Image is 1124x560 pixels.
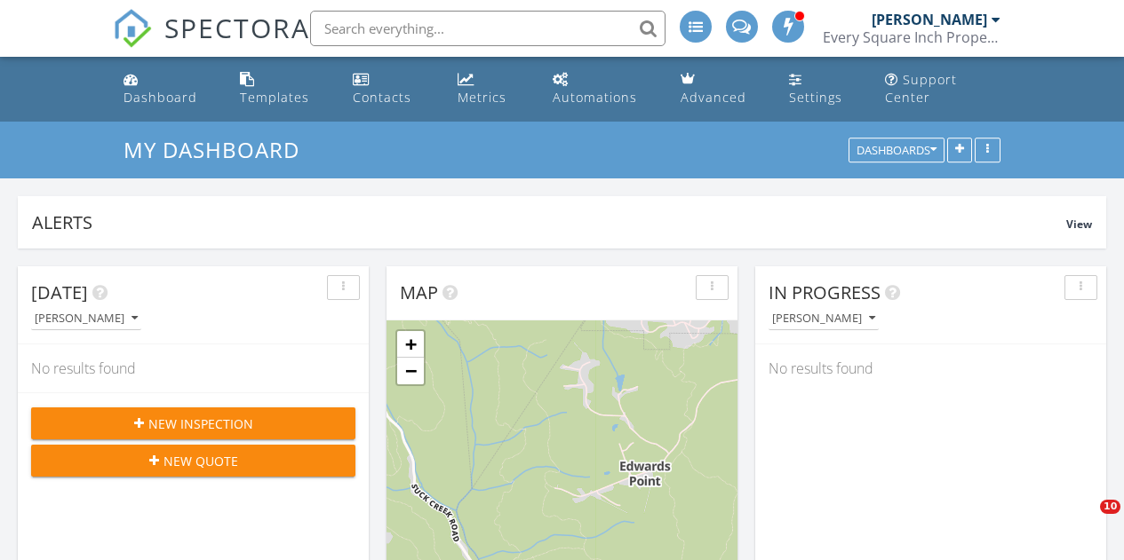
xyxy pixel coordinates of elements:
[1066,217,1092,232] span: View
[546,64,659,114] a: Automations (Advanced)
[782,64,864,114] a: Settings
[32,210,1066,234] div: Alerts
[674,64,768,114] a: Advanced
[124,135,315,164] a: My Dashboard
[769,307,879,331] button: [PERSON_NAME]
[124,89,197,106] div: Dashboard
[116,64,219,114] a: Dashboard
[857,145,937,157] div: Dashboards
[163,452,238,470] span: New Quote
[397,331,424,358] a: Zoom in
[164,9,310,46] span: SPECTORA
[755,344,1106,392] div: No results found
[31,407,355,439] button: New Inspection
[148,414,253,433] span: New Inspection
[885,71,957,106] div: Support Center
[681,89,746,106] div: Advanced
[769,280,881,304] span: In Progress
[31,280,88,304] span: [DATE]
[240,89,309,106] div: Templates
[346,64,435,114] a: Contacts
[1100,500,1120,514] span: 10
[113,24,310,61] a: SPECTORA
[872,11,987,28] div: [PERSON_NAME]
[458,89,506,106] div: Metrics
[450,64,531,114] a: Metrics
[823,28,1000,46] div: Every Square Inch Property Inspection
[849,138,945,163] button: Dashboards
[31,307,141,331] button: [PERSON_NAME]
[553,89,637,106] div: Automations
[772,312,875,325] div: [PERSON_NAME]
[18,344,369,392] div: No results found
[1064,500,1106,542] iframe: Intercom live chat
[400,280,438,304] span: Map
[31,445,355,477] button: New Quote
[789,89,842,106] div: Settings
[310,11,666,46] input: Search everything...
[878,64,1008,114] a: Support Center
[233,64,331,114] a: Templates
[35,312,138,325] div: [PERSON_NAME]
[113,9,152,48] img: The Best Home Inspection Software - Spectora
[353,89,411,106] div: Contacts
[397,358,424,384] a: Zoom out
